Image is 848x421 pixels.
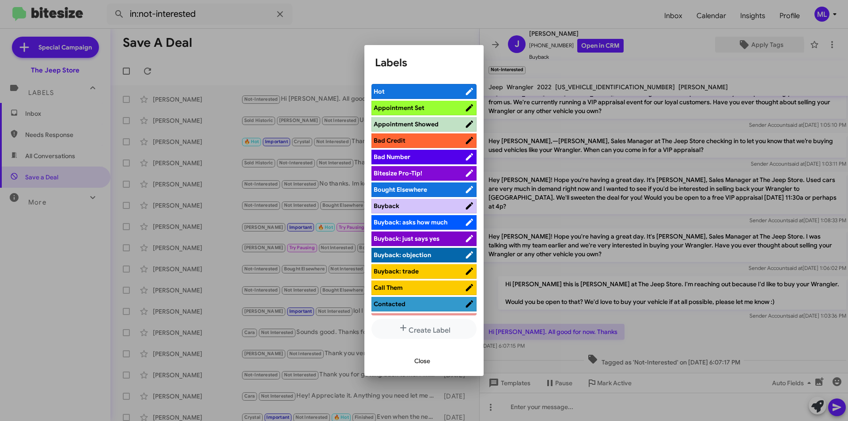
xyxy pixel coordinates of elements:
[407,353,437,369] button: Close
[374,104,424,112] span: Appointment Set
[371,319,477,339] button: Create Label
[374,202,399,210] span: Buyback
[374,120,439,128] span: Appointment Showed
[374,218,447,226] span: Buyback: asks how much
[374,267,419,275] span: Buyback: trade
[374,87,385,95] span: Hot
[375,56,473,70] h1: Labels
[374,300,405,308] span: Contacted
[414,353,430,369] span: Close
[374,284,403,292] span: Call Them
[374,137,405,144] span: Bad Credit
[374,186,427,193] span: Bought Elsewhere
[374,169,422,177] span: Bitesize Pro-Tip!
[374,251,431,259] span: Buyback: objection
[374,153,410,161] span: Bad Number
[374,235,439,243] span: Buyback: just says yes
